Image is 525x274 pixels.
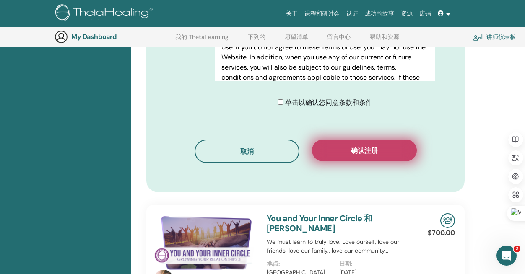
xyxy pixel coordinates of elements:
span: 2 [514,246,520,252]
a: 店铺 [416,6,434,21]
a: 我的 ThetaLearning [175,34,229,47]
span: 取消 [240,147,254,156]
img: chalkboard-teacher.svg [473,33,483,41]
p: PLEASE READ THESE TERMS OF USE CAREFULLY BEFORE USING THE WEBSITE. By using the Website, you agre... [221,22,429,113]
a: 讲师仪表板 [473,28,516,46]
img: In-Person Seminar [440,213,455,228]
a: 课程和研讨会 [301,6,343,21]
img: You and Your Inner Circle [153,213,257,272]
a: You and Your Inner Circle 和 [PERSON_NAME] [267,213,372,234]
span: 单击以确认您同意条款和条件 [285,98,372,107]
p: We must learn to truly love. Love ourself, love our friends, love our family,, love our community... [267,238,411,255]
a: 认证 [343,6,361,21]
button: 取消 [195,140,299,163]
p: 地点: [267,259,334,268]
a: 留言中心 [327,34,351,47]
span: 确认注册 [351,146,378,155]
iframe: Intercom live chat [496,246,517,266]
a: 成功的故事 [361,6,398,21]
p: $700.00 [428,228,455,238]
a: 关于 [283,6,301,21]
a: 帮助和资源 [370,34,399,47]
p: 日期: [339,259,407,268]
button: 确认注册 [312,140,417,161]
h3: My Dashboard [71,33,155,41]
img: generic-user-icon.jpg [55,30,68,44]
img: logo.png [55,4,156,23]
a: 愿望清单 [285,34,308,47]
a: 资源 [398,6,416,21]
a: 下列的 [248,34,265,47]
